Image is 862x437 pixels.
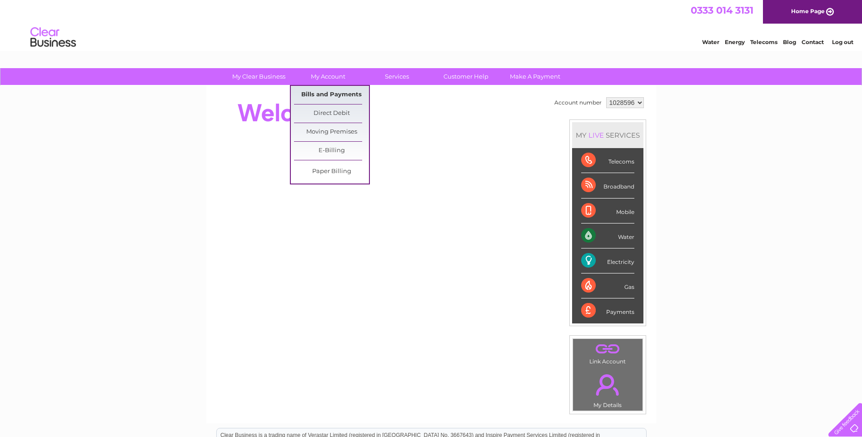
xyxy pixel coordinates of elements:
[498,68,573,85] a: Make A Payment
[581,273,634,298] div: Gas
[750,39,777,45] a: Telecoms
[294,163,369,181] a: Paper Billing
[725,39,745,45] a: Energy
[581,248,634,273] div: Electricity
[573,338,643,367] td: Link Account
[573,367,643,411] td: My Details
[581,298,634,323] div: Payments
[572,122,643,148] div: MY SERVICES
[294,86,369,104] a: Bills and Payments
[429,68,503,85] a: Customer Help
[832,39,853,45] a: Log out
[294,123,369,141] a: Moving Premises
[802,39,824,45] a: Contact
[691,5,753,16] a: 0333 014 3131
[294,104,369,123] a: Direct Debit
[581,199,634,223] div: Mobile
[552,95,604,110] td: Account number
[581,223,634,248] div: Water
[575,341,640,357] a: .
[587,131,606,139] div: LIVE
[581,173,634,198] div: Broadband
[783,39,796,45] a: Blog
[217,5,646,44] div: Clear Business is a trading name of Verastar Limited (registered in [GEOGRAPHIC_DATA] No. 3667643...
[294,142,369,160] a: E-Billing
[581,148,634,173] div: Telecoms
[290,68,365,85] a: My Account
[221,68,296,85] a: My Clear Business
[575,369,640,401] a: .
[30,24,76,51] img: logo.png
[702,39,719,45] a: Water
[359,68,434,85] a: Services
